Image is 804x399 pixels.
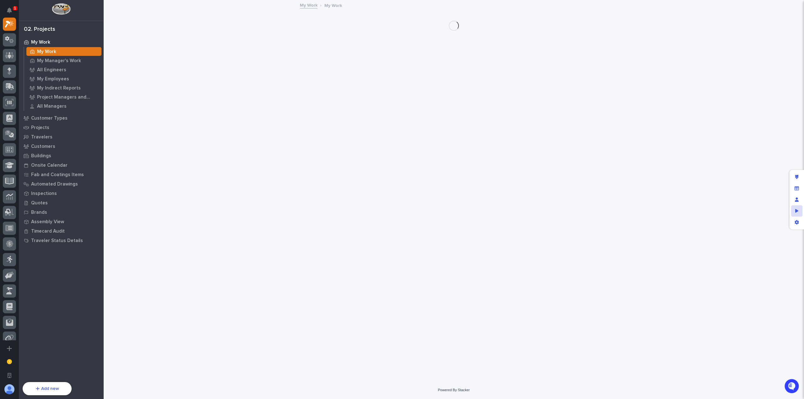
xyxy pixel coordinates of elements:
a: Travelers [19,132,104,142]
a: Powered By Stacker [438,388,470,392]
a: Onsite Calendar [19,160,104,170]
a: Fab and Coatings Items [19,170,104,179]
div: Start new chat [21,70,103,76]
p: Travelers [31,134,52,140]
div: Edit layout [791,171,802,183]
button: Notifications [3,4,16,17]
button: Add a new app... [3,342,16,355]
a: My Manager's Work [24,56,104,65]
p: Project Managers and Engineers [37,94,99,100]
a: My Indirect Reports [24,84,104,92]
a: 📖Help Docs [4,98,37,110]
div: 📖 [6,101,11,106]
a: Brands [19,208,104,217]
button: Add new [23,382,72,395]
div: Manage users [791,194,802,205]
p: Inspections [31,191,57,197]
p: My Employees [37,76,69,82]
p: All Engineers [37,67,66,73]
a: Inspections [19,189,104,198]
img: Workspace Logo [52,3,70,15]
p: All Managers [37,104,67,109]
a: Buildings [19,151,104,160]
a: All Engineers [24,65,104,74]
p: Quotes [31,200,48,206]
p: Assembly View [31,219,64,225]
a: My Work [19,37,104,47]
img: 1736555164131-43832dd5-751b-4058-ba23-39d91318e5a0 [6,70,18,81]
button: Open workspace settings [3,369,16,382]
a: My Work [300,1,318,8]
p: Brands [31,210,47,215]
a: Powered byPylon [44,116,76,121]
p: Fab and Coatings Items [31,172,84,178]
p: Buildings [31,153,51,159]
input: Clear [16,50,104,57]
p: My Indirect Reports [37,85,81,91]
p: Automated Drawings [31,181,78,187]
div: App settings [791,217,802,228]
p: My Work [324,2,342,8]
a: Timecard Audit [19,226,104,236]
a: Assembly View [19,217,104,226]
a: Quotes [19,198,104,208]
a: All Managers [24,102,104,111]
iframe: Open customer support [784,378,801,395]
button: Start new chat [107,72,114,79]
p: My Manager's Work [37,58,81,64]
div: 02. Projects [24,26,55,33]
div: Notifications1 [8,8,16,18]
p: Traveler Status Details [31,238,83,244]
a: Customer Types [19,113,104,123]
a: My Employees [24,74,104,83]
p: How can we help? [6,35,114,45]
a: Projects [19,123,104,132]
p: Customer Types [31,116,68,121]
button: users-avatar [3,383,16,396]
a: Automated Drawings [19,179,104,189]
p: Customers [31,144,55,149]
p: Projects [31,125,49,131]
p: My Work [37,49,56,55]
span: Help Docs [13,101,34,107]
p: Onsite Calendar [31,163,68,168]
p: Welcome 👋 [6,25,114,35]
img: Stacker [6,6,19,19]
p: 1 [14,6,16,10]
div: Manage fields and data [791,183,802,194]
p: My Work [31,40,50,45]
p: Timecard Audit [31,229,65,234]
a: Project Managers and Engineers [24,93,104,101]
a: Traveler Status Details [19,236,104,245]
div: Preview as [791,205,802,217]
div: We're offline, we will be back soon! [21,76,88,81]
span: Pylon [62,116,76,121]
a: My Work [24,47,104,56]
a: Customers [19,142,104,151]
